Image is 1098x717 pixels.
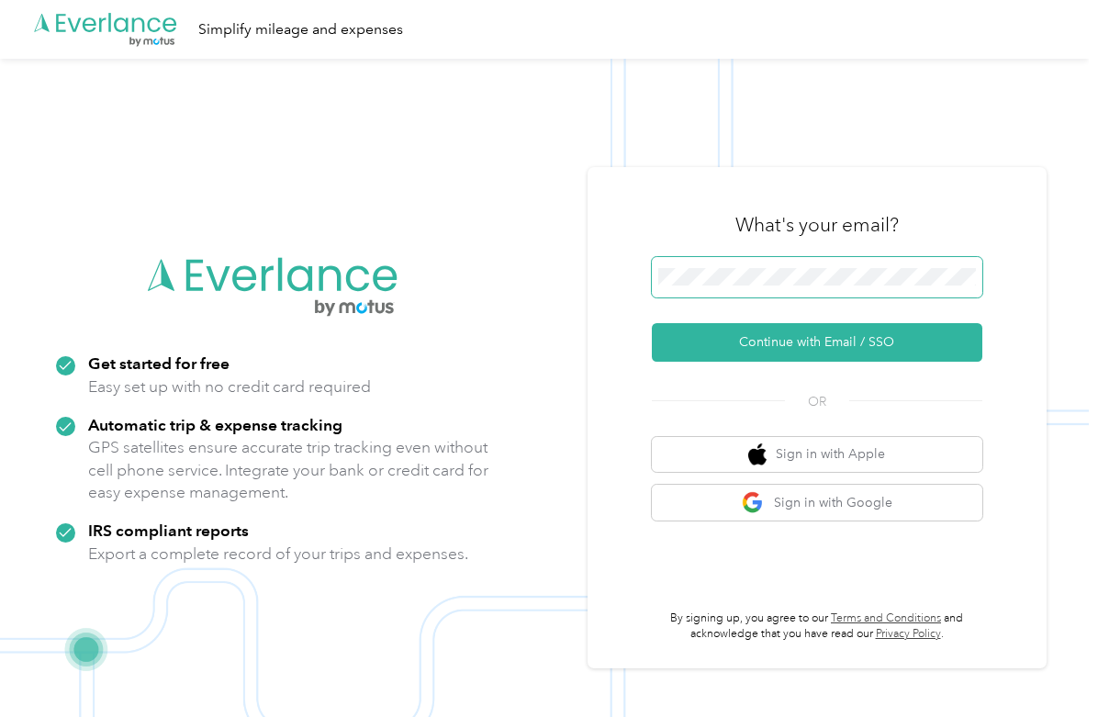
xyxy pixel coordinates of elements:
[652,611,982,643] p: By signing up, you agree to our and acknowledge that you have read our .
[748,443,767,466] img: apple logo
[88,353,230,373] strong: Get started for free
[652,485,982,521] button: google logoSign in with Google
[88,543,468,566] p: Export a complete record of your trips and expenses.
[735,212,899,238] h3: What's your email?
[742,491,765,514] img: google logo
[88,436,489,504] p: GPS satellites ensure accurate trip tracking even without cell phone service. Integrate your bank...
[876,627,941,641] a: Privacy Policy
[88,415,342,434] strong: Automatic trip & expense tracking
[652,437,982,473] button: apple logoSign in with Apple
[88,521,249,540] strong: IRS compliant reports
[652,323,982,362] button: Continue with Email / SSO
[88,375,371,398] p: Easy set up with no credit card required
[198,18,403,41] div: Simplify mileage and expenses
[831,611,941,625] a: Terms and Conditions
[785,392,849,411] span: OR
